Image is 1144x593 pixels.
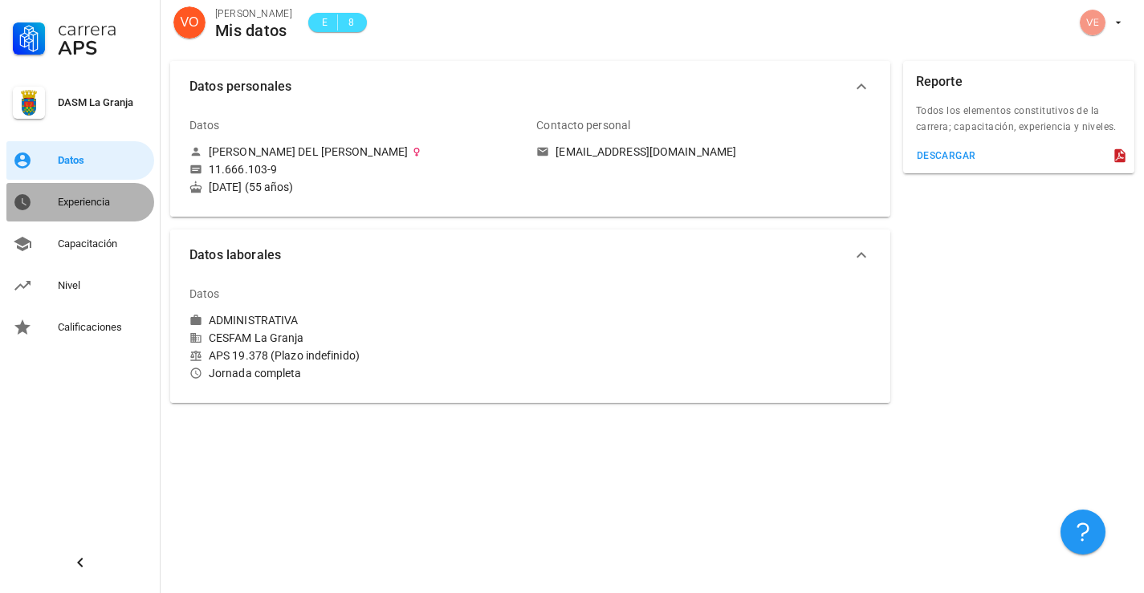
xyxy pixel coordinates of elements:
div: [EMAIL_ADDRESS][DOMAIN_NAME] [556,144,736,159]
a: Capacitación [6,225,154,263]
div: avatar [173,6,206,39]
div: Experiencia [58,196,148,209]
div: Reporte [916,61,963,103]
div: Capacitación [58,238,148,250]
a: Nivel [6,266,154,305]
div: Datos [189,106,220,144]
div: 11.666.103-9 [209,162,277,177]
a: [EMAIL_ADDRESS][DOMAIN_NAME] [536,144,870,159]
div: APS 19.378 (Plazo indefinido) [189,348,523,363]
div: Contacto personal [536,106,630,144]
div: Calificaciones [58,321,148,334]
div: Mis datos [215,22,292,39]
button: descargar [910,144,983,167]
button: Datos laborales [170,229,890,281]
div: Carrera [58,19,148,39]
span: 8 [344,14,357,30]
a: Experiencia [6,183,154,221]
div: DASM La Granja [58,96,148,109]
button: Datos personales [170,61,890,112]
div: [PERSON_NAME] [215,6,292,22]
span: VO [180,6,198,39]
a: Datos [6,141,154,180]
div: descargar [916,150,976,161]
div: [PERSON_NAME] DEL [PERSON_NAME] [209,144,408,159]
div: CESFAM La Granja [189,331,523,345]
div: APS [58,39,148,58]
div: ADMINISTRATIVA [209,313,298,327]
div: avatar [1080,10,1105,35]
div: Jornada completa [189,366,523,380]
div: Datos [58,154,148,167]
div: [DATE] (55 años) [189,180,523,194]
div: Datos [189,274,220,313]
span: Datos laborales [189,244,852,266]
span: Datos personales [189,75,852,98]
div: Todos los elementos constitutivos de la carrera; capacitación, experiencia y niveles. [903,103,1134,144]
span: E [318,14,331,30]
div: Nivel [58,279,148,292]
a: Calificaciones [6,308,154,347]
